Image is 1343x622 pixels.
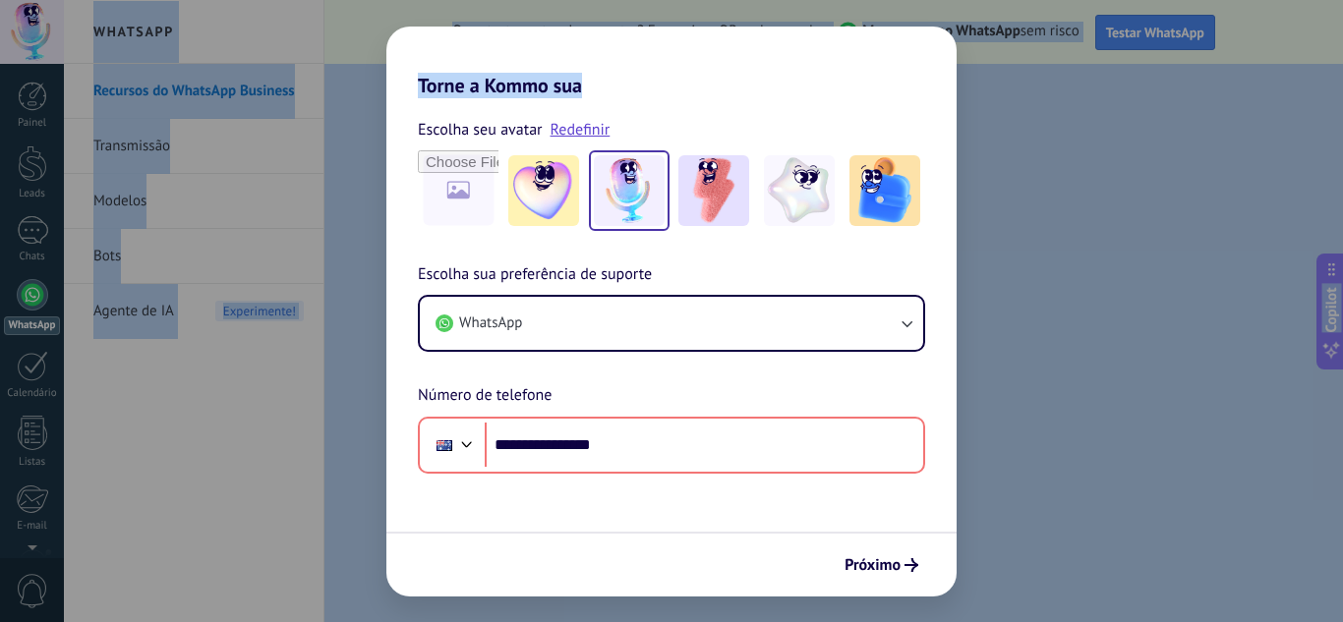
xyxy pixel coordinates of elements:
[459,313,522,333] span: WhatsApp
[594,155,665,226] img: -2.jpeg
[420,297,923,350] button: WhatsApp
[508,155,579,226] img: -1.jpeg
[764,155,835,226] img: -4.jpeg
[845,558,901,572] span: Próximo
[386,27,957,97] h2: Torne a Kommo sua
[426,424,463,466] div: Australia: + 61
[551,120,611,140] a: Redefinir
[678,155,749,226] img: -3.jpeg
[836,548,927,582] button: Próximo
[418,262,652,288] span: Escolha sua preferência de suporte
[849,155,920,226] img: -5.jpeg
[418,117,543,142] span: Escolha seu avatar
[418,383,552,409] span: Número de telefone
